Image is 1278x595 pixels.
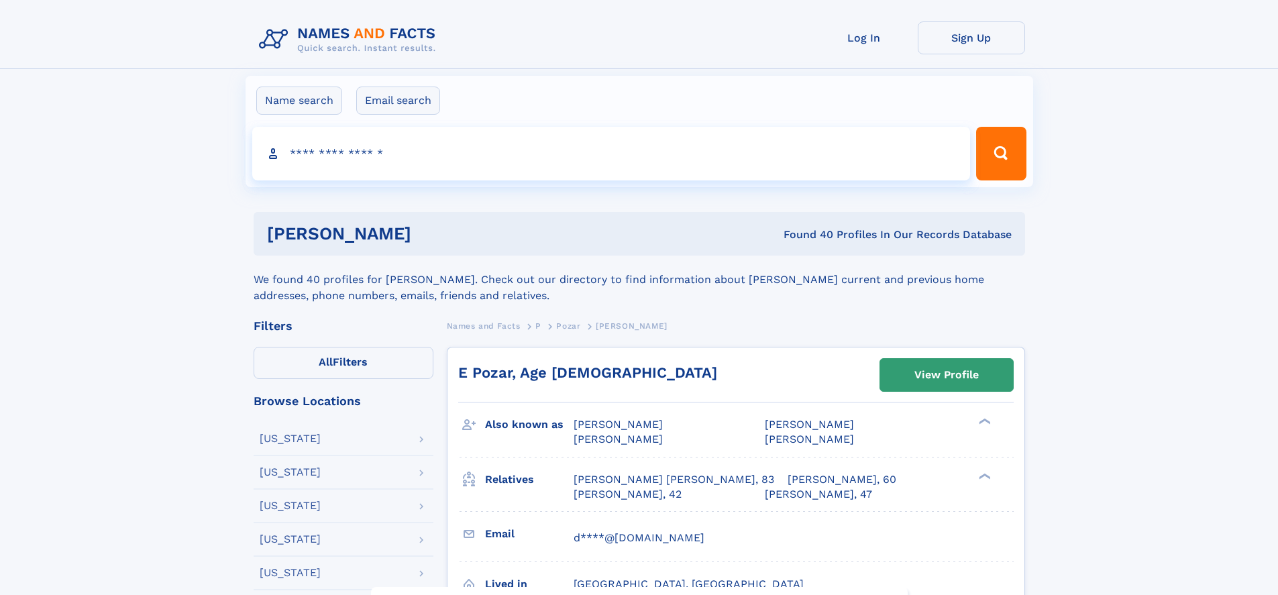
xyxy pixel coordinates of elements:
[574,472,774,487] a: [PERSON_NAME] [PERSON_NAME], 83
[458,364,717,381] a: E Pozar, Age [DEMOGRAPHIC_DATA]
[914,360,979,390] div: View Profile
[810,21,918,54] a: Log In
[975,472,992,480] div: ❯
[788,472,896,487] a: [PERSON_NAME], 60
[447,317,521,334] a: Names and Facts
[267,225,598,242] h1: [PERSON_NAME]
[356,87,440,115] label: Email search
[765,433,854,445] span: [PERSON_NAME]
[256,87,342,115] label: Name search
[485,523,574,545] h3: Email
[574,418,663,431] span: [PERSON_NAME]
[556,317,580,334] a: Pozar
[596,321,668,331] span: [PERSON_NAME]
[574,487,682,502] a: [PERSON_NAME], 42
[765,487,872,502] a: [PERSON_NAME], 47
[556,321,580,331] span: Pozar
[485,468,574,491] h3: Relatives
[252,127,971,180] input: search input
[485,413,574,436] h3: Also known as
[765,418,854,431] span: [PERSON_NAME]
[260,500,321,511] div: [US_STATE]
[574,433,663,445] span: [PERSON_NAME]
[574,578,804,590] span: [GEOGRAPHIC_DATA], [GEOGRAPHIC_DATA]
[535,321,541,331] span: P
[254,347,433,379] label: Filters
[597,227,1012,242] div: Found 40 Profiles In Our Records Database
[260,467,321,478] div: [US_STATE]
[254,256,1025,304] div: We found 40 profiles for [PERSON_NAME]. Check out our directory to find information about [PERSON...
[254,395,433,407] div: Browse Locations
[535,317,541,334] a: P
[918,21,1025,54] a: Sign Up
[976,127,1026,180] button: Search Button
[254,21,447,58] img: Logo Names and Facts
[319,356,333,368] span: All
[880,359,1013,391] a: View Profile
[975,417,992,426] div: ❯
[260,433,321,444] div: [US_STATE]
[254,320,433,332] div: Filters
[260,534,321,545] div: [US_STATE]
[260,567,321,578] div: [US_STATE]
